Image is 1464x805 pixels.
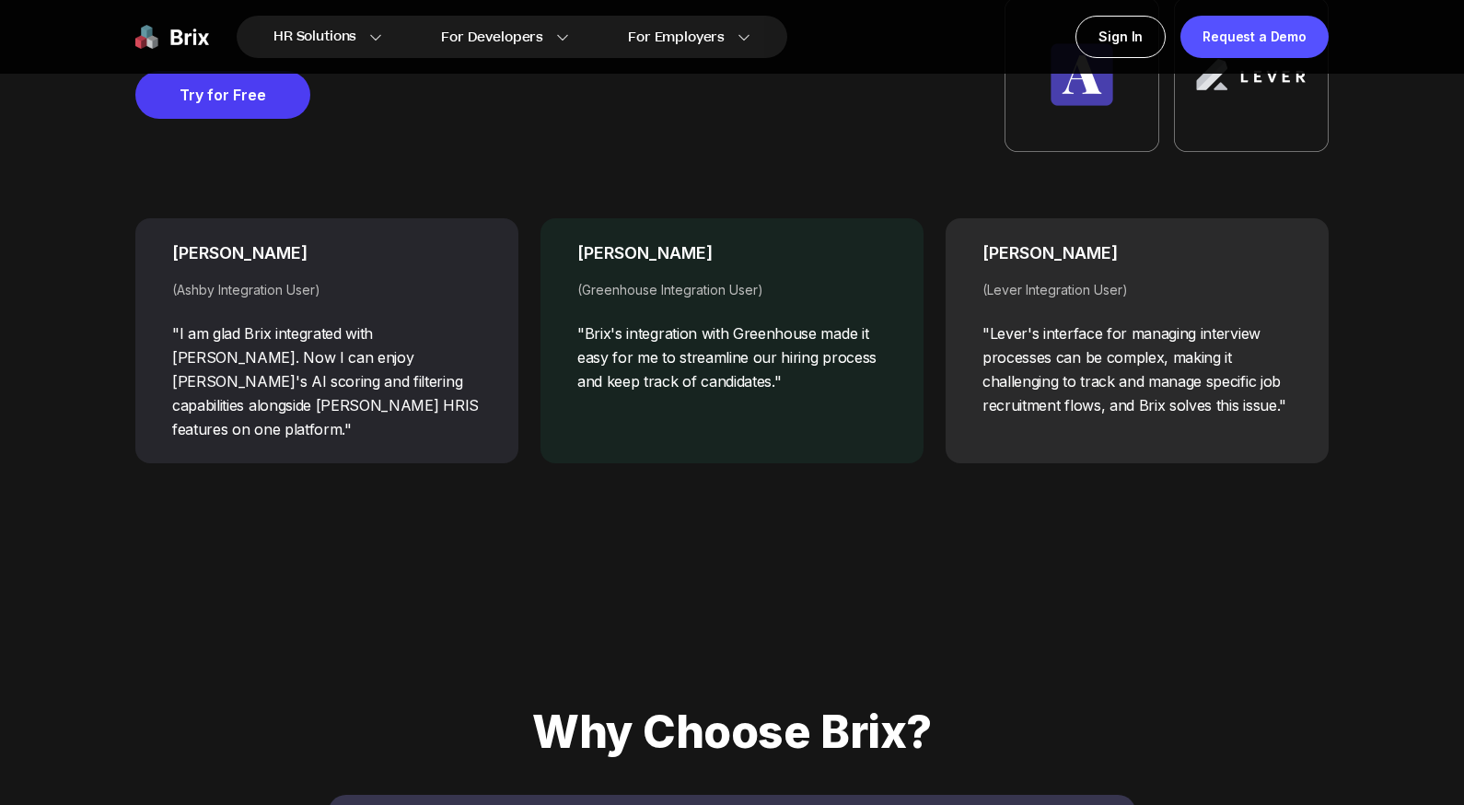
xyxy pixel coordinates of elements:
div: [PERSON_NAME] [982,240,1292,266]
span: HR Solutions [273,22,356,52]
span: For Employers [628,28,725,47]
div: "I am glad Brix integrated with [PERSON_NAME]. Now I can enjoy [PERSON_NAME]'s AI scoring and fil... [172,321,482,441]
div: (Ashby Integration User) [172,281,482,299]
div: "Lever's interface for managing interview processes can be complex, making it challenging to trac... [982,321,1292,417]
div: (Greenhouse Integration User) [577,281,887,299]
a: Try for Free [135,71,310,119]
a: Request a Demo [1180,16,1329,58]
div: "Brix's integration with Greenhouse made it easy for me to streamline our hiring process and keep... [577,321,887,393]
h2: Why Choose Brix? [135,706,1329,758]
div: [PERSON_NAME] [577,240,887,266]
div: [PERSON_NAME] [172,240,482,266]
a: Sign In [1075,16,1166,58]
div: (Lever Integration User) [982,281,1292,299]
span: For Developers [441,28,543,47]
